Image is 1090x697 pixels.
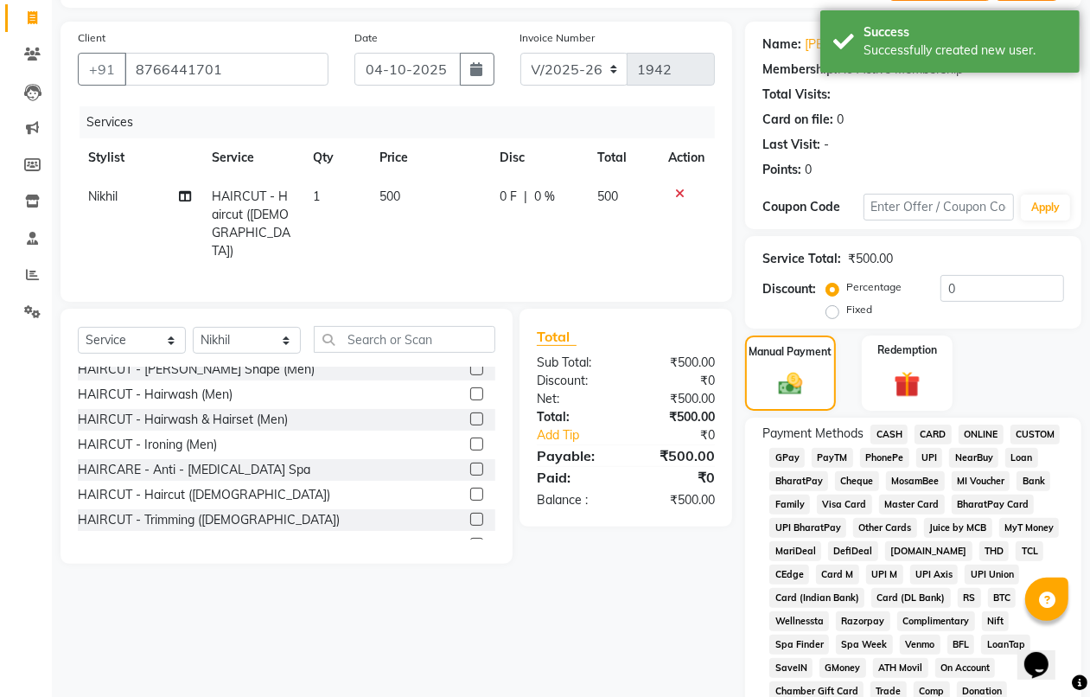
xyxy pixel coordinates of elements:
[769,611,829,631] span: Wellnessta
[626,491,728,509] div: ₹500.00
[846,279,902,295] label: Percentage
[886,471,945,491] span: MosamBee
[965,565,1019,585] span: UPI Union
[947,635,975,655] span: BFL
[78,361,315,379] div: HAIRCUT - [PERSON_NAME] Shape (Men)
[78,461,310,479] div: HAIRCARE - Anti - [MEDICAL_DATA] Spa
[500,188,517,206] span: 0 F
[78,53,126,86] button: +91
[848,250,893,268] div: ₹500.00
[524,491,626,509] div: Balance :
[836,611,890,631] span: Razorpay
[749,344,832,360] label: Manual Payment
[910,565,959,585] span: UPI Axis
[769,658,813,678] span: SaveIN
[769,588,864,608] span: Card (Indian Bank)
[524,188,527,206] span: |
[886,368,927,400] img: _gift.svg
[819,658,866,678] span: GMoney
[870,425,908,444] span: CASH
[1016,541,1043,561] span: TCL
[313,189,320,204] span: 1
[769,471,828,491] span: BharatPay
[524,467,626,488] div: Paid:
[626,390,728,408] div: ₹500.00
[524,408,626,426] div: Total:
[762,35,801,54] div: Name:
[314,326,495,353] input: Search or Scan
[897,611,975,631] span: Complimentary
[1005,448,1038,468] span: Loan
[877,342,937,358] label: Redemption
[762,280,816,298] div: Discount:
[924,518,992,538] span: Juice by MCB
[959,425,1004,444] span: ONLINE
[524,354,626,372] div: Sub Total:
[762,86,831,104] div: Total Visits:
[828,541,878,561] span: DefiDeal
[78,511,340,529] div: HAIRCUT - Trimming ([DEMOGRAPHIC_DATA])
[524,390,626,408] div: Net:
[587,138,658,177] th: Total
[626,445,728,466] div: ₹500.00
[988,588,1017,608] span: BTC
[805,161,812,179] div: 0
[769,518,846,538] span: UPI BharatPay
[369,138,489,177] th: Price
[1010,425,1061,444] span: CUSTOM
[846,302,872,317] label: Fixed
[864,23,1067,42] div: Success
[866,565,903,585] span: UPI M
[935,658,996,678] span: On Account
[958,588,981,608] span: RS
[805,35,902,54] a: [PERSON_NAME]
[952,495,1035,515] span: BharatPay Card
[78,386,233,404] div: HAIRCUT - Hairwash (Men)
[201,138,303,177] th: Service
[1021,195,1070,221] button: Apply
[981,635,1030,655] span: LoanTap
[626,372,728,390] div: ₹0
[78,138,201,177] th: Stylist
[824,136,829,154] div: -
[885,541,972,561] span: [DOMAIN_NAME]
[816,565,859,585] span: Card M
[626,354,728,372] div: ₹500.00
[769,565,809,585] span: CEdge
[999,518,1060,538] span: MyT Money
[762,425,864,443] span: Payment Methods
[303,138,370,177] th: Qty
[354,30,378,46] label: Date
[626,408,728,426] div: ₹500.00
[762,250,841,268] div: Service Total:
[524,372,626,390] div: Discount:
[489,138,587,177] th: Disc
[524,426,643,444] a: Add Tip
[762,198,863,216] div: Coupon Code
[817,495,872,515] span: Visa Card
[212,189,290,259] span: HAIRCUT - Haircut ([DEMOGRAPHIC_DATA])
[80,106,728,138] div: Services
[879,495,945,515] span: Master Card
[864,194,1014,221] input: Enter Offer / Coupon Code
[762,136,820,154] div: Last Visit:
[88,189,118,204] span: Nikhil
[873,658,928,678] span: ATH Movil
[836,635,893,655] span: Spa Week
[78,536,343,554] div: HAIRCUT - Hairwash ([DEMOGRAPHIC_DATA])
[643,426,728,444] div: ₹0
[1017,471,1050,491] span: Bank
[379,189,400,204] span: 500
[916,448,943,468] span: UPI
[626,467,728,488] div: ₹0
[915,425,952,444] span: CARD
[520,30,596,46] label: Invoice Number
[78,486,330,504] div: HAIRCUT - Haircut ([DEMOGRAPHIC_DATA])
[124,53,328,86] input: Search by Name/Mobile/Email/Code
[762,111,833,129] div: Card on file:
[658,138,715,177] th: Action
[769,541,821,561] span: MariDeal
[762,161,801,179] div: Points:
[762,61,838,79] div: Membership:
[537,328,577,346] span: Total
